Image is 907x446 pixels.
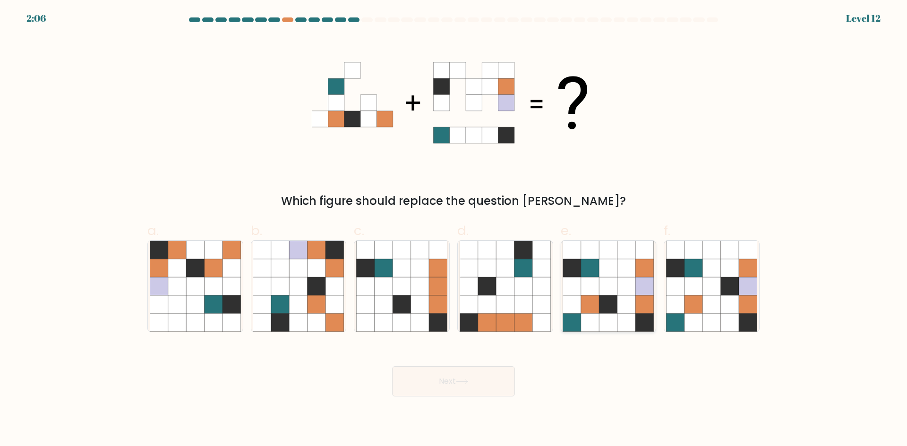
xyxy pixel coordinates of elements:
span: e. [561,221,571,240]
span: f. [664,221,670,240]
button: Next [392,366,515,396]
span: c. [354,221,364,240]
span: d. [457,221,469,240]
div: Which figure should replace the question [PERSON_NAME]? [153,193,754,210]
div: Level 12 [846,11,881,25]
span: b. [251,221,262,240]
span: a. [147,221,159,240]
div: 2:06 [26,11,46,25]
